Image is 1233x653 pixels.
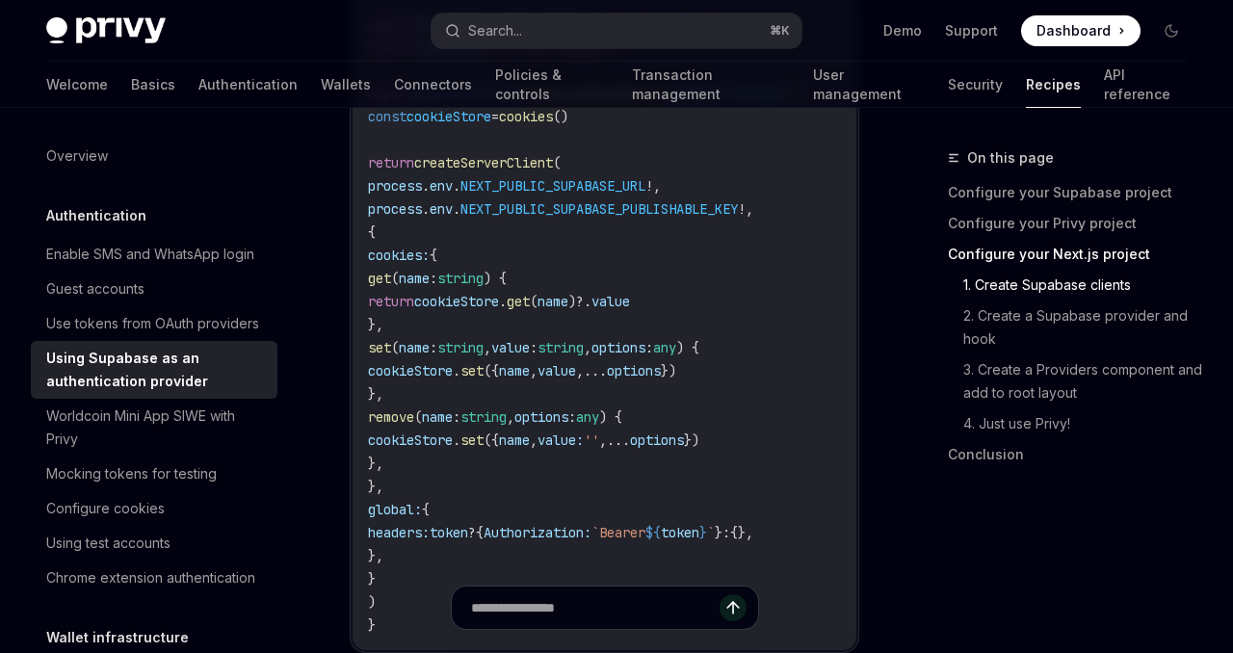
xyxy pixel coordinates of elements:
[430,247,437,264] span: {
[399,339,430,356] span: name
[368,247,430,264] span: cookies:
[394,62,472,108] a: Connectors
[715,524,722,541] span: }
[645,339,653,356] span: :
[46,312,259,335] div: Use tokens from OAuth providers
[1026,62,1081,108] a: Recipes
[607,431,630,449] span: ...
[460,177,645,195] span: NEXT_PUBLIC_SUPABASE_URL
[499,293,507,310] span: .
[538,293,568,310] span: name
[1156,15,1187,46] button: Toggle dark mode
[746,200,753,218] span: ,
[632,62,789,108] a: Transaction management
[484,362,499,379] span: ({
[414,154,553,171] span: createServerClient
[684,431,699,449] span: })
[422,177,430,195] span: .
[1021,15,1141,46] a: Dashboard
[46,532,171,555] div: Using test accounts
[591,293,630,310] span: value
[491,108,499,125] span: =
[368,455,383,472] span: },
[31,341,277,399] a: Using Supabase as an authentication provider
[948,354,1202,408] a: 3. Create a Providers component and add to root layout
[430,200,453,218] span: env
[46,497,165,520] div: Configure cookies
[46,204,146,227] h5: Authentication
[368,177,422,195] span: process
[460,431,484,449] span: set
[553,154,561,171] span: (
[46,144,108,168] div: Overview
[538,339,584,356] span: string
[368,223,376,241] span: {
[368,293,414,310] span: return
[948,270,1202,300] a: 1. Create Supabase clients
[460,408,507,426] span: string
[514,408,568,426] span: options
[948,177,1202,208] a: Configure your Supabase project
[391,270,399,287] span: (
[422,408,453,426] span: name
[661,362,676,379] span: })
[46,462,217,485] div: Mocking tokens for testing
[31,457,277,491] a: Mocking tokens for testing
[645,177,653,195] span: !
[530,431,538,449] span: ,
[484,339,491,356] span: ,
[576,362,584,379] span: ,
[31,306,277,341] a: Use tokens from OAuth providers
[499,108,553,125] span: cookies
[368,270,391,287] span: get
[460,200,738,218] span: NEXT_PUBLIC_SUPABASE_PUBLISHABLE_KEY
[568,293,591,310] span: )?.
[430,177,453,195] span: env
[368,501,422,518] span: global:
[499,362,530,379] span: name
[538,431,584,449] span: value:
[414,293,499,310] span: cookieStore
[948,439,1202,470] a: Conclusion
[430,270,437,287] span: :
[707,524,715,541] span: `
[368,570,376,588] span: }
[453,408,460,426] span: :
[46,566,255,589] div: Chrome extension authentication
[46,405,266,451] div: Worldcoin Mini App SIWE with Privy
[491,339,530,356] span: value
[530,362,538,379] span: ,
[484,270,507,287] span: ) {
[46,626,189,649] h5: Wallet infrastructure
[453,200,460,218] span: .
[46,277,144,300] div: Guest accounts
[422,501,430,518] span: {
[437,270,484,287] span: string
[948,408,1202,439] a: 4. Just use Privy!
[368,200,422,218] span: process
[46,62,108,108] a: Welcome
[46,347,266,393] div: Using Supabase as an authentication provider
[607,362,661,379] span: options
[368,431,453,449] span: cookieStore
[368,316,383,333] span: },
[430,339,437,356] span: :
[31,237,277,272] a: Enable SMS and WhatsApp login
[432,13,801,48] button: Search...⌘K
[368,362,453,379] span: cookieStore
[484,524,591,541] span: Authorization:
[720,594,747,621] button: Send message
[538,362,576,379] span: value
[368,478,383,495] span: },
[948,300,1202,354] a: 2. Create a Supabase provider and hook
[507,293,530,310] span: get
[430,524,468,541] span: token
[484,431,499,449] span: ({
[1036,21,1111,40] span: Dashboard
[453,431,460,449] span: .
[422,200,430,218] span: .
[630,431,684,449] span: options
[495,62,609,108] a: Policies & controls
[368,385,383,403] span: },
[576,408,599,426] span: any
